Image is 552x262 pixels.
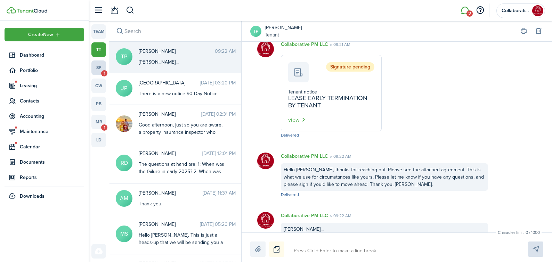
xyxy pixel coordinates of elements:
[215,48,236,55] time: 09:22 AM
[532,5,543,16] img: Collaborative PM LLC
[281,163,488,191] div: Hello [PERSON_NAME], thanks for reaching out. Please see the attached agreement. This is what we ...
[20,143,84,150] span: Calendar
[202,150,236,157] time: [DATE] 12:01 PM
[20,174,84,181] span: Reports
[92,4,105,17] button: Open sidebar
[281,223,488,236] div: [PERSON_NAME]...
[281,153,328,160] p: Collaborative PM LLC
[139,121,226,194] div: Good afternoon, just so you are aware, a property insurance inspector who works with the homeowne...
[139,221,200,228] span: Melissa Samuels
[108,2,121,19] a: Notifications
[5,28,84,41] button: Open menu
[534,26,543,36] button: Delete
[20,158,84,166] span: Documents
[20,82,84,89] span: Leasing
[139,150,202,157] span: Randall Denney
[91,24,106,39] a: team
[91,60,106,75] a: sp
[201,110,236,118] time: [DATE] 02:31 PM
[116,115,132,132] img: Justin Miller
[91,133,106,147] a: ld
[200,221,236,228] time: [DATE] 05:20 PM
[7,7,16,14] img: TenantCloud
[20,97,84,105] span: Contacts
[91,79,106,93] a: ow
[250,26,261,37] a: TP
[116,226,132,242] avatar-text: MS
[91,97,106,111] a: pb
[328,153,351,159] time: 09:22 AM
[91,115,106,129] a: mr
[496,229,542,236] small: Character limit: 0 / 1000
[288,115,306,124] button: view
[101,124,107,131] span: 1
[20,128,84,135] span: Maintenance
[281,41,328,48] p: Collaborative PM LLC
[139,200,226,207] div: Thank you.
[116,155,132,171] avatar-text: RD
[139,189,203,197] span: Allison Mack
[200,79,236,87] time: [DATE] 03:20 PM
[139,58,226,66] div: [PERSON_NAME]...
[269,241,284,257] button: Notice
[109,21,241,41] input: search
[281,212,328,219] p: Collaborative PM LLC
[474,5,486,16] button: Open resource center
[139,90,226,97] messenger-thread-item-body: There is a new notice 90 Day Notice
[116,190,132,207] avatar-text: AM
[20,51,84,59] span: Dashboard
[20,113,84,120] span: Accounting
[326,62,374,72] status: Signature pending
[281,132,299,138] span: Delivered
[91,42,106,57] a: tt
[139,110,201,118] span: Justin Miller
[115,26,124,36] button: Search
[502,8,529,13] span: Collaborative PM LLC
[288,95,374,108] p: LEASE EARLY TERMINATION BY TENANT
[139,79,200,87] span: Jungbong Park
[281,191,299,198] span: Delivered
[116,80,132,97] avatar-text: JP
[257,153,274,169] img: Collaborative PM LLC
[328,41,350,48] time: 09:21 AM
[265,24,302,31] a: [PERSON_NAME]
[17,9,47,13] img: TenantCloud
[5,171,84,184] a: Reports
[20,193,44,200] span: Downloads
[116,48,132,65] avatar-text: TP
[20,67,84,74] span: Portfolio
[126,5,135,16] button: Search
[203,189,236,197] time: [DATE] 11:37 AM
[101,70,107,76] span: 1
[288,89,374,95] p: Tenant notice
[519,26,528,36] button: Print
[28,32,53,37] span: Create New
[265,31,302,39] a: Tenant
[5,48,84,62] a: Dashboard
[328,213,351,219] time: 09:22 AM
[139,48,215,55] span: Taylor Petrone
[257,212,274,229] img: Collaborative PM LLC
[257,41,274,57] img: Collaborative PM LLC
